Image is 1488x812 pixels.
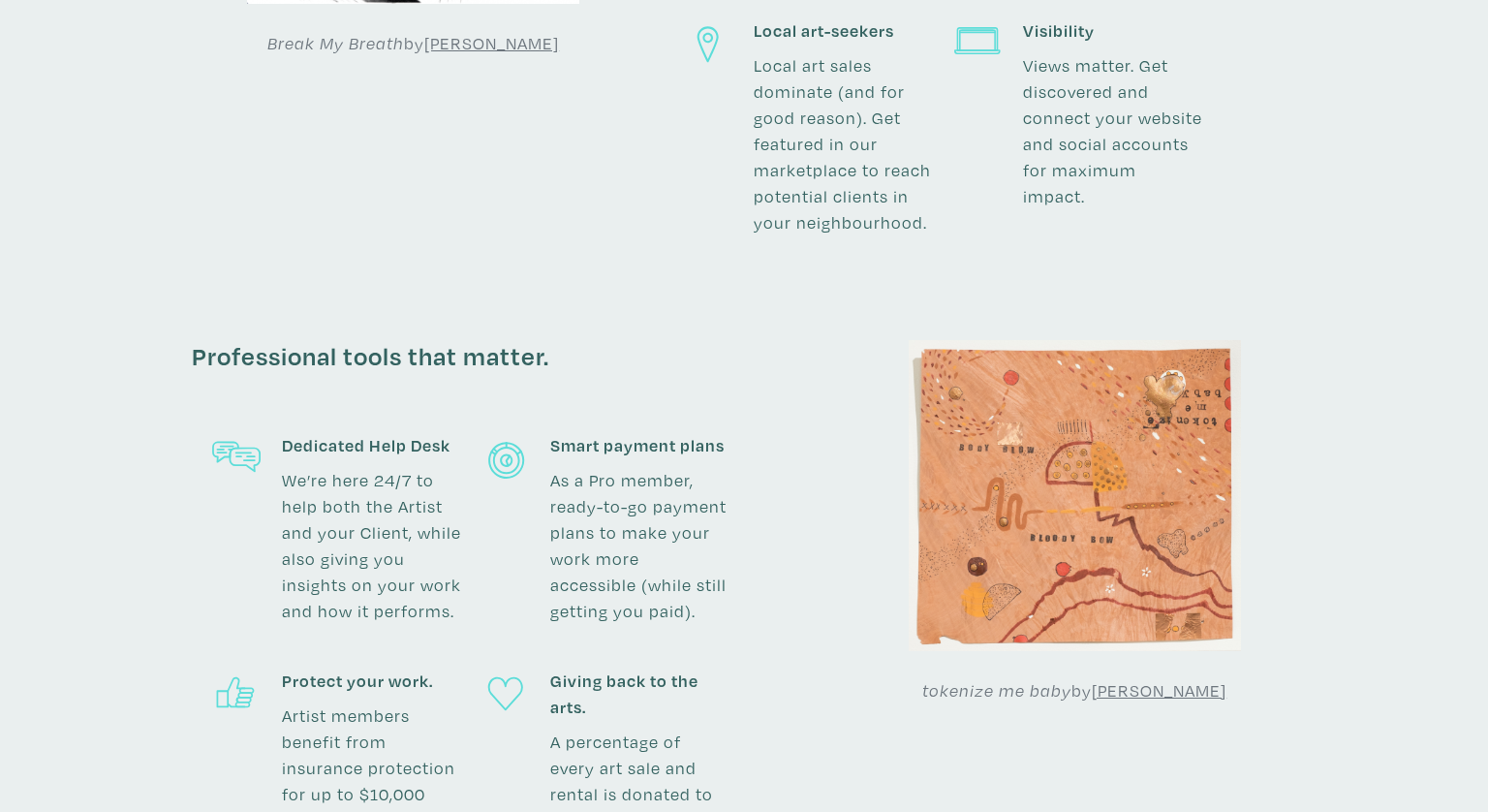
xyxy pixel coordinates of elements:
[550,432,729,458] b: Smart payment plans
[192,340,729,423] h4: Professional tools that matter.
[267,32,404,54] em: Break My Breath
[754,17,933,44] b: Local art-seekers
[922,679,1071,702] em: tokenize me baby
[282,432,461,458] b: Dedicated Help Desk
[1023,17,1202,262] div: Views matter. Get discovered and connect your website and social accounts for maximum impact.
[1092,679,1226,702] a: [PERSON_NAME]
[685,26,733,63] img: Find local art-seekers.
[754,17,933,235] div: Local art sales dominate (and for good reason). Get featured in our marketplace to reach potentia...
[481,441,530,478] img: Smart payment plans
[550,432,729,641] div: As a Pro member, ready-to-go payment plans to make your work more accessible (while still getting...
[212,676,261,713] img: Artwork protection.
[282,668,461,694] b: Protect your work.
[1023,17,1202,44] b: Visibility
[550,668,729,720] b: Giving back to the arts.
[853,677,1297,703] p: by
[953,26,1002,63] img: Custom domain
[481,676,530,713] img: Giving back.
[192,30,635,56] p: by
[909,340,1241,651] img: Artists = Entrepreneurs
[212,441,261,478] img: Friendly customer care
[282,432,461,624] div: We’re here 24/7 to help both the Artist and your Client, while also giving you insights on your w...
[424,32,559,54] a: [PERSON_NAME]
